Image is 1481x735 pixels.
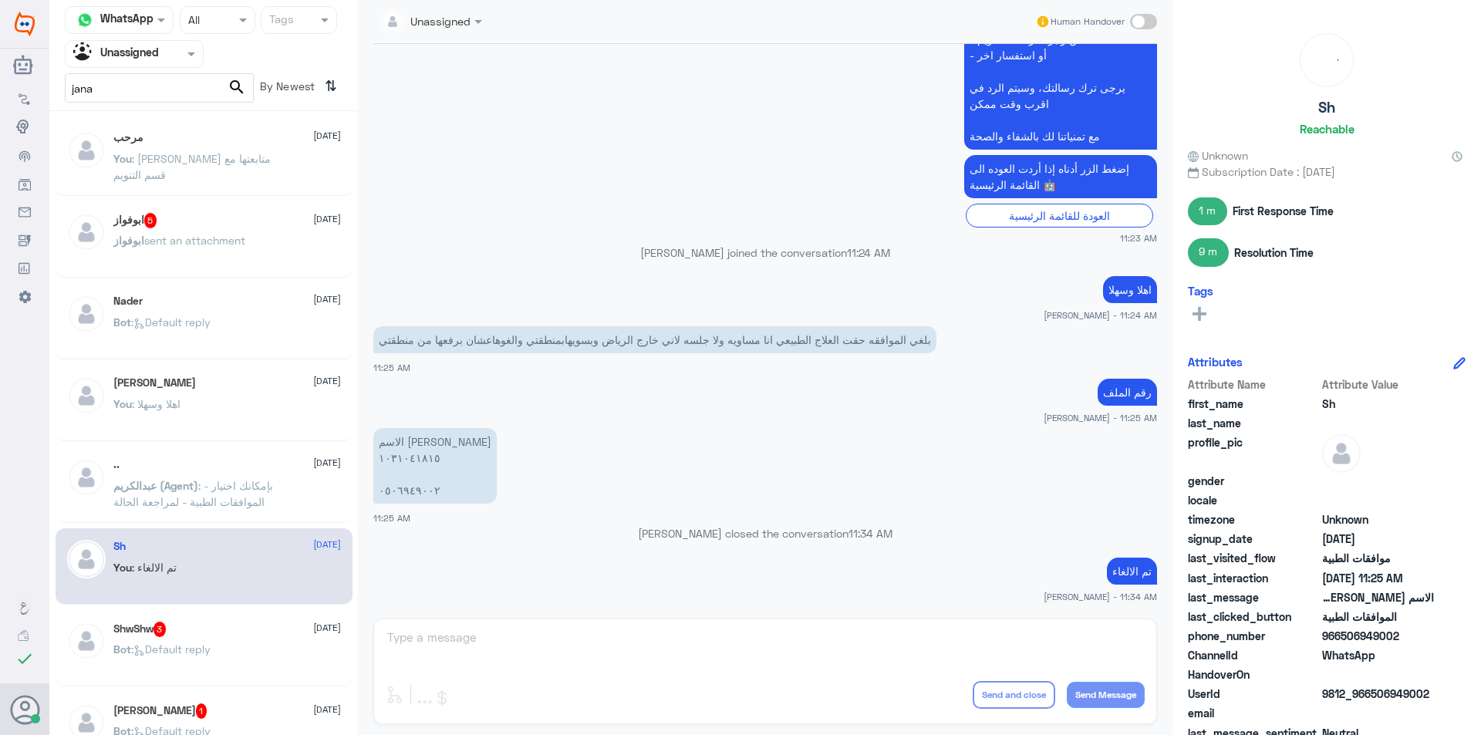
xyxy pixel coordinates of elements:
[66,74,253,102] input: Search by Name, Local etc…
[373,362,410,373] span: 11:25 AM
[313,621,341,635] span: [DATE]
[1188,415,1319,431] span: last_name
[15,649,34,668] i: check
[132,561,177,574] span: : تم الالغاء
[1044,308,1157,322] span: [PERSON_NAME] - 11:24 AM
[1098,379,1157,406] p: 17/8/2025, 11:25 AM
[73,8,96,32] img: whatsapp.png
[1188,666,1319,683] span: HandoverOn
[373,244,1157,261] p: [PERSON_NAME] joined the conversation
[228,78,246,96] span: search
[1067,682,1145,708] button: Send Message
[1188,686,1319,702] span: UserId
[1188,647,1319,663] span: ChannelId
[1188,376,1319,393] span: Attribute Name
[113,642,131,656] span: Bot
[1103,276,1157,303] p: 17/8/2025, 11:24 AM
[73,42,96,66] img: Unassigned.svg
[1188,609,1319,625] span: last_clicked_button
[1304,38,1349,83] div: loading...
[254,73,319,104] span: By Newest
[964,155,1157,198] p: 17/8/2025, 11:23 AM
[113,295,143,308] h5: Nader
[1188,589,1319,605] span: last_message
[113,703,207,719] h5: Omer
[113,315,131,329] span: Bot
[1188,570,1319,586] span: last_interaction
[1188,238,1229,266] span: 9 m
[1322,647,1434,663] span: 2
[1188,355,1243,369] h6: Attributes
[15,12,35,36] img: Widebot Logo
[373,525,1157,541] p: [PERSON_NAME] closed the conversation
[1322,570,1434,586] span: 2025-08-17T08:25:54.925Z
[1107,558,1157,585] p: 17/8/2025, 11:34 AM
[313,703,341,716] span: [DATE]
[67,458,106,497] img: defaultAdmin.png
[113,152,132,165] span: You
[131,315,211,329] span: : Default reply
[113,540,126,553] h5: Sh
[1188,473,1319,489] span: gender
[113,622,167,637] h5: ShwShw
[1044,590,1157,603] span: [PERSON_NAME] - 11:34 AM
[1322,589,1434,605] span: الاسم شاهه خالد الحربي ١٠٣١٠٤١٨١٥ ٠٥٠٦٩٤٩٠٠٢
[1188,147,1248,164] span: Unknown
[153,622,167,637] span: 3
[848,527,892,540] span: 11:34 AM
[1120,231,1157,244] span: 11:23 AM
[113,131,143,144] h5: مرحب
[1188,434,1319,470] span: profile_pic
[1322,473,1434,489] span: null
[1188,164,1466,180] span: Subscription Date : [DATE]
[373,428,497,504] p: 17/8/2025, 11:25 AM
[1322,550,1434,566] span: موافقات الطبية
[966,204,1153,228] div: العودة للقائمة الرئيسية
[313,538,341,551] span: [DATE]
[1318,99,1335,116] h5: Sh
[1234,244,1314,261] span: Resolution Time
[313,212,341,226] span: [DATE]
[1188,511,1319,528] span: timezone
[1322,396,1434,412] span: Sh
[313,292,341,306] span: [DATE]
[113,152,271,181] span: : [PERSON_NAME] متابعتها مع قسم التنويم
[113,397,132,410] span: You
[1322,376,1434,393] span: Attribute Value
[313,456,341,470] span: [DATE]
[144,213,157,228] span: 5
[1188,396,1319,412] span: first_name
[1188,284,1213,298] h6: Tags
[67,540,106,578] img: defaultAdmin.png
[1188,550,1319,566] span: last_visited_flow
[228,75,246,100] button: search
[1322,492,1434,508] span: null
[325,73,337,99] i: ⇅
[373,326,936,353] p: 17/8/2025, 11:25 AM
[196,703,207,719] span: 1
[1322,705,1434,721] span: null
[1322,686,1434,702] span: 9812_966506949002
[1300,122,1354,136] h6: Reachable
[1322,666,1434,683] span: null
[67,622,106,660] img: defaultAdmin.png
[113,234,144,247] span: ابوفواز
[373,513,410,523] span: 11:25 AM
[113,561,132,574] span: You
[10,695,39,724] button: Avatar
[1322,609,1434,625] span: الموافقات الطبية
[67,376,106,415] img: defaultAdmin.png
[1233,203,1334,219] span: First Response Time
[113,376,196,389] h5: ابو كيان
[67,295,106,333] img: defaultAdmin.png
[1188,531,1319,547] span: signup_date
[1044,411,1157,424] span: [PERSON_NAME] - 11:25 AM
[1322,511,1434,528] span: Unknown
[113,213,157,228] h5: ابوفواز
[1188,492,1319,508] span: locale
[144,234,245,247] span: sent an attachment
[131,642,211,656] span: : Default reply
[1051,15,1125,29] span: Human Handover
[132,397,180,410] span: : اهلا وسهلا
[67,213,106,251] img: defaultAdmin.png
